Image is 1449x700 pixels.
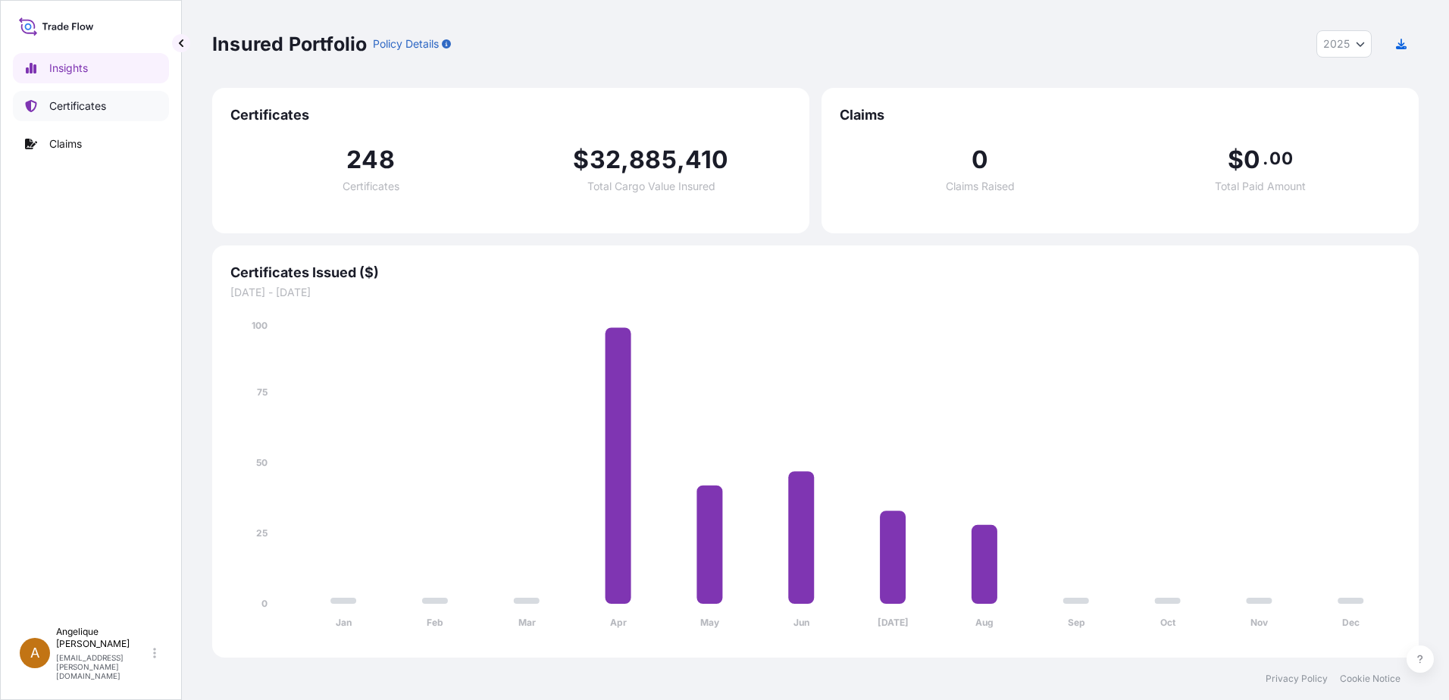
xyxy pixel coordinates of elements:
button: Year Selector [1316,30,1372,58]
tspan: Dec [1342,617,1360,628]
p: [EMAIL_ADDRESS][PERSON_NAME][DOMAIN_NAME] [56,653,150,680]
tspan: 100 [252,320,268,331]
span: Total Paid Amount [1215,181,1306,192]
tspan: Apr [610,617,627,628]
a: Privacy Policy [1266,673,1328,685]
a: Claims [13,129,169,159]
tspan: Oct [1160,617,1176,628]
p: Angelique [PERSON_NAME] [56,626,150,650]
tspan: Mar [518,617,536,628]
span: . [1263,152,1268,164]
span: Total Cargo Value Insured [587,181,715,192]
p: Policy Details [373,36,439,52]
p: Claims [49,136,82,152]
span: 410 [685,148,729,172]
tspan: May [700,617,720,628]
a: Cookie Notice [1340,673,1400,685]
a: Insights [13,53,169,83]
span: Certificates Issued ($) [230,264,1400,282]
tspan: 25 [256,527,268,539]
p: Insured Portfolio [212,32,367,56]
span: $ [573,148,589,172]
tspan: Nov [1250,617,1269,628]
tspan: 75 [257,386,268,398]
span: A [30,645,39,661]
tspan: Feb [427,617,443,628]
span: 248 [346,148,395,172]
span: $ [1228,148,1244,172]
tspan: 0 [261,598,268,609]
span: Claims [840,106,1400,124]
span: , [621,148,629,172]
tspan: Jun [793,617,809,628]
tspan: Sep [1068,617,1085,628]
span: 00 [1269,152,1292,164]
span: Certificates [343,181,399,192]
span: 32 [590,148,621,172]
span: Claims Raised [946,181,1015,192]
tspan: Aug [975,617,994,628]
span: , [677,148,685,172]
span: 2025 [1323,36,1350,52]
span: Certificates [230,106,791,124]
span: 0 [1244,148,1260,172]
tspan: Jan [336,617,352,628]
tspan: 50 [256,457,268,468]
span: [DATE] - [DATE] [230,285,1400,300]
span: 885 [629,148,677,172]
span: 0 [972,148,988,172]
tspan: [DATE] [878,617,909,628]
a: Certificates [13,91,169,121]
p: Insights [49,61,88,76]
p: Certificates [49,98,106,114]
